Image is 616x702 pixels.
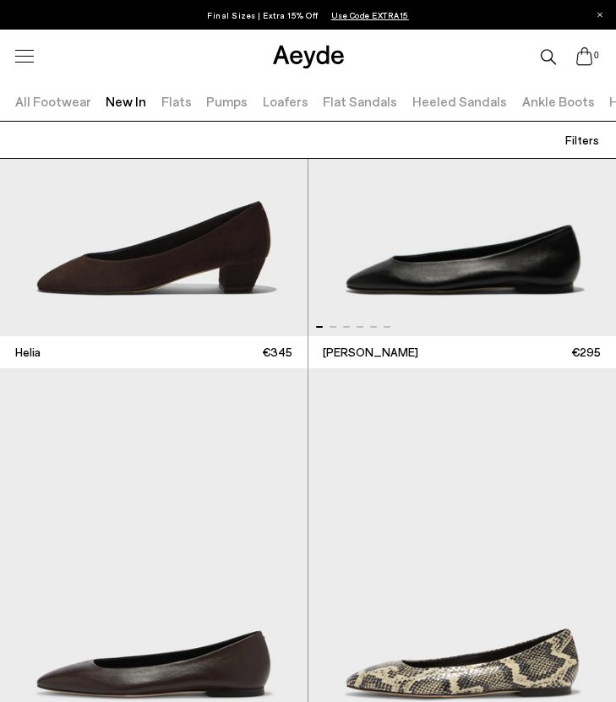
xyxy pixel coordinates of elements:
span: €295 [571,344,601,361]
a: Loafers [263,93,308,109]
a: Ankle Boots [522,93,595,109]
a: Flat Sandals [323,93,397,109]
span: Helia [15,344,41,361]
a: Flats [161,93,192,109]
a: All Footwear [15,93,91,109]
a: New In [106,93,146,109]
span: Filters [565,133,599,147]
span: [PERSON_NAME] [323,344,418,361]
a: Pumps [206,93,248,109]
a: Heeled Sandals [412,93,507,109]
span: €345 [262,344,292,361]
